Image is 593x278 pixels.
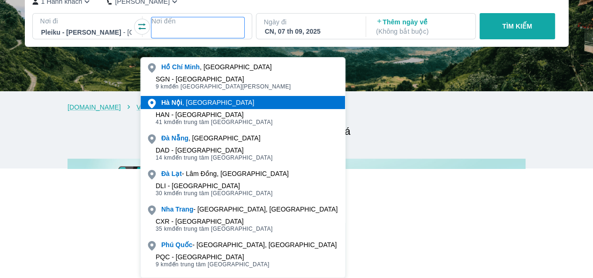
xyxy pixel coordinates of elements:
span: 30 km [156,190,172,197]
b: Phú [161,241,173,249]
div: SGN - [GEOGRAPHIC_DATA] [156,75,291,83]
b: Hồ [161,63,170,71]
span: đến trung tâm [GEOGRAPHIC_DATA] [156,261,270,268]
b: Nội [172,99,182,106]
p: Thêm ngày về [376,17,467,36]
span: đến trung tâm [GEOGRAPHIC_DATA] [156,225,273,233]
p: ( Không bắt buộc ) [376,27,467,36]
nav: breadcrumb [68,102,525,112]
img: banner-home [68,159,525,230]
p: Nơi đến [151,16,244,26]
div: CXR - [GEOGRAPHIC_DATA] [156,218,273,225]
h2: Chương trình giảm giá [72,123,525,140]
b: Đà [161,170,170,177]
div: , [GEOGRAPHIC_DATA] [161,133,261,143]
b: Nha [161,205,173,213]
span: đến trung tâm [GEOGRAPHIC_DATA] [156,190,273,197]
b: Minh [185,63,200,71]
span: đến trung tâm [GEOGRAPHIC_DATA] [156,118,273,126]
a: [DOMAIN_NAME] [68,103,121,111]
b: Trang [176,205,194,213]
span: 9 km [156,261,169,268]
span: 35 km [156,226,172,232]
span: 9 km [156,83,169,90]
b: Đà [161,134,170,142]
a: Vé máy bay giá rẻ [136,103,191,111]
span: 14 km [156,154,172,161]
div: DAD - [GEOGRAPHIC_DATA] [156,146,273,154]
p: Ngày đi [264,17,357,27]
div: HAN - [GEOGRAPHIC_DATA] [156,111,273,118]
div: CN, 07 th 09, 2025 [265,27,356,36]
span: đến trung tâm [GEOGRAPHIC_DATA] [156,154,273,161]
b: Lạt [172,170,182,177]
b: Quốc [176,241,193,249]
div: DLI - [GEOGRAPHIC_DATA] [156,182,273,190]
div: , [GEOGRAPHIC_DATA] [161,62,272,72]
b: Chí [172,63,183,71]
div: - [GEOGRAPHIC_DATA], [GEOGRAPHIC_DATA] [161,240,337,249]
span: đến [GEOGRAPHIC_DATA][PERSON_NAME] [156,83,291,90]
div: - [GEOGRAPHIC_DATA], [GEOGRAPHIC_DATA] [161,205,338,214]
span: 41 km [156,119,172,125]
b: Hà [161,99,170,106]
b: Nẵng [172,134,188,142]
p: Nơi đi [40,16,133,26]
div: PQC - [GEOGRAPHIC_DATA] [156,253,270,261]
div: - Lâm Đồng, [GEOGRAPHIC_DATA] [161,169,289,178]
div: , [GEOGRAPHIC_DATA] [161,98,254,107]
